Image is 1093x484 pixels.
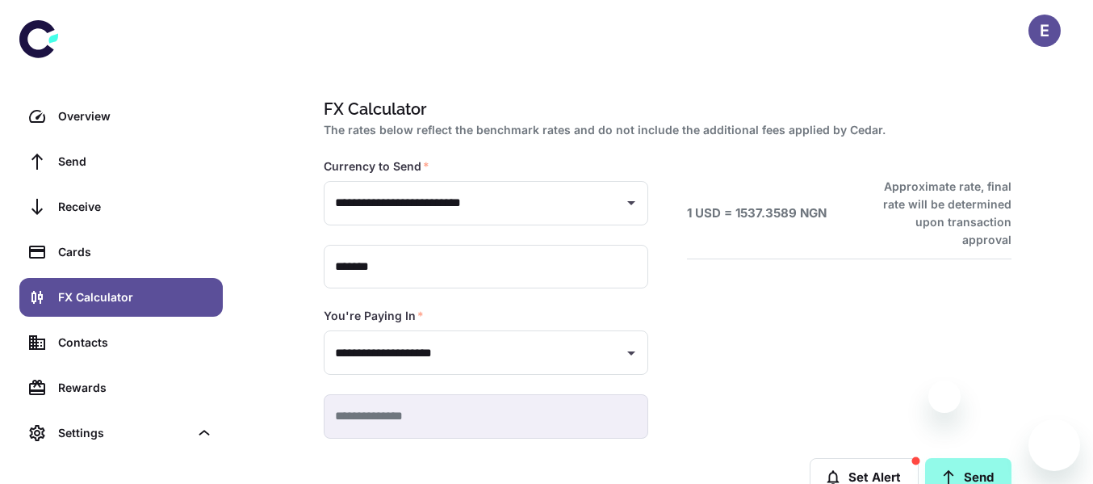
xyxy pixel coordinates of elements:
[58,379,213,397] div: Rewards
[19,187,223,226] a: Receive
[324,97,1005,121] h1: FX Calculator
[58,153,213,170] div: Send
[58,288,213,306] div: FX Calculator
[324,308,424,324] label: You're Paying In
[19,323,223,362] a: Contacts
[58,424,189,442] div: Settings
[19,414,223,452] div: Settings
[19,233,223,271] a: Cards
[1028,15,1061,47] button: E
[58,334,213,351] div: Contacts
[687,204,827,223] h6: 1 USD = 1537.3589 NGN
[19,142,223,181] a: Send
[19,368,223,407] a: Rewards
[620,342,643,364] button: Open
[19,278,223,317] a: FX Calculator
[58,243,213,261] div: Cards
[865,178,1011,249] h6: Approximate rate, final rate will be determined upon transaction approval
[58,107,213,125] div: Overview
[1028,419,1080,471] iframe: Button to launch messaging window
[620,191,643,214] button: Open
[58,198,213,216] div: Receive
[19,97,223,136] a: Overview
[324,158,429,175] label: Currency to Send
[928,381,961,413] iframe: Close message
